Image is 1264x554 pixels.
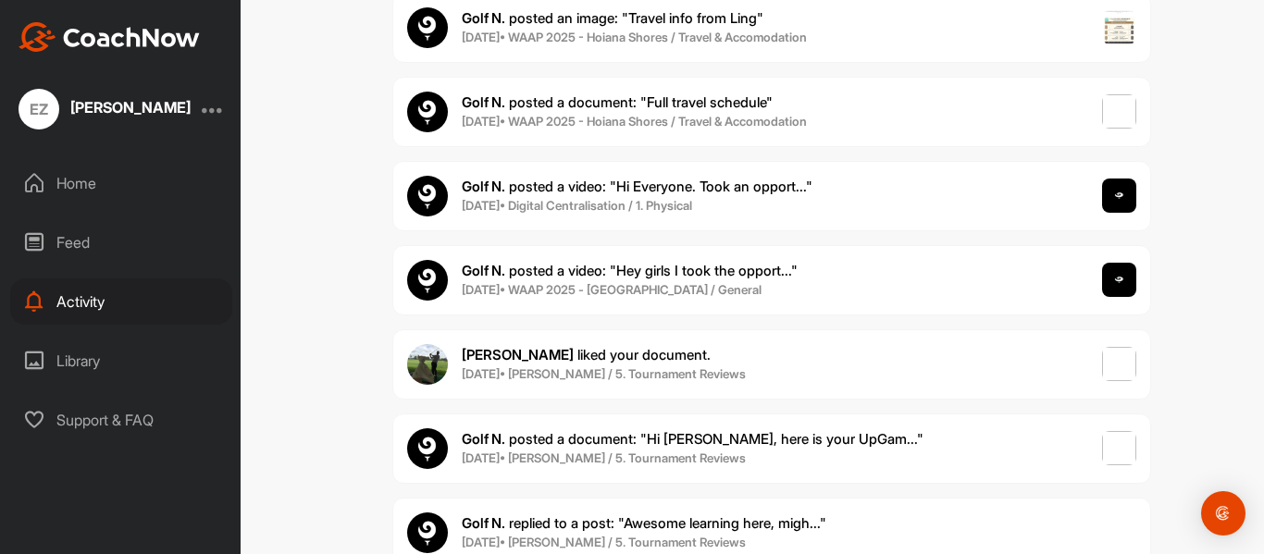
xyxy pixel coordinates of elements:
img: user avatar [407,512,448,553]
img: post image [1102,10,1137,45]
span: posted a video : " Hey girls I took the opport... " [462,262,798,279]
img: user avatar [407,92,448,132]
b: Golf N. [462,262,505,279]
img: post image [1102,263,1137,298]
span: replied to a post : "Awesome learning here, migh..." [462,514,826,532]
img: user avatar [407,176,448,216]
img: user avatar [407,428,448,469]
div: Home [10,160,232,206]
img: post image [1102,179,1137,214]
img: user avatar [407,260,448,301]
b: [DATE] • Digital Centralisation / 1. Physical [462,198,692,213]
img: CoachNow [19,22,200,52]
div: Support & FAQ [10,397,232,443]
span: posted a video : " Hi Everyone. Took an opport... " [462,178,812,195]
b: Golf N. [462,9,505,27]
b: [DATE] • [PERSON_NAME] / 5. Tournament Reviews [462,450,746,465]
img: user avatar [407,344,448,385]
b: [DATE] • WAAP 2025 - Hoiana Shores / Travel & Accomodation [462,30,807,44]
b: Golf N. [462,178,505,195]
b: [DATE] • [PERSON_NAME] / 5. Tournament Reviews [462,535,746,549]
b: Golf N. [462,514,505,532]
b: Golf N. [462,93,505,111]
div: Open Intercom Messenger [1201,491,1245,536]
div: [PERSON_NAME] [70,100,191,115]
span: liked your document . [462,346,711,363]
div: Feed [10,219,232,265]
span: posted an image : " Travel info from Ling " [462,9,763,27]
b: [DATE] • WAAP 2025 - [GEOGRAPHIC_DATA] / General [462,282,762,297]
b: [DATE] • WAAP 2025 - Hoiana Shores / Travel & Accomodation [462,114,807,129]
span: posted a document : " Full travel schedule " [462,93,773,111]
div: Library [10,338,232,384]
span: posted a document : " Hi [PERSON_NAME], here is your UpGam... " [462,430,923,448]
b: [PERSON_NAME] [462,346,574,363]
b: Golf N. [462,430,505,448]
img: post image [1102,347,1137,382]
img: post image [1102,431,1137,466]
b: [DATE] • [PERSON_NAME] / 5. Tournament Reviews [462,366,746,381]
img: post image [1102,94,1137,129]
div: EZ [19,89,59,129]
div: Activity [10,278,232,325]
img: user avatar [407,7,448,48]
